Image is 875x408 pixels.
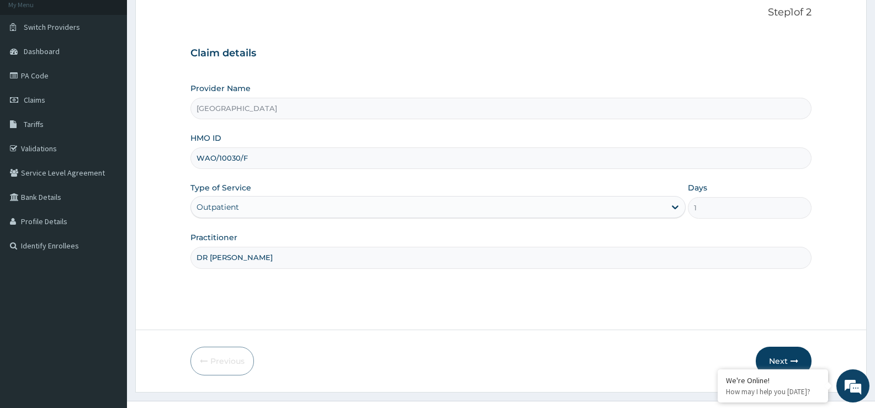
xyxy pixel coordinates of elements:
span: Claims [24,95,45,105]
div: Outpatient [197,202,239,213]
p: How may I help you today? [726,387,820,396]
span: We're online! [64,129,152,241]
button: Previous [190,347,254,375]
label: HMO ID [190,133,221,144]
label: Provider Name [190,83,251,94]
label: Practitioner [190,232,237,243]
textarea: Type your message and hit 'Enter' [6,282,210,321]
div: We're Online! [726,375,820,385]
p: Step 1 of 2 [190,7,812,19]
h3: Claim details [190,47,812,60]
span: Dashboard [24,46,60,56]
label: Type of Service [190,182,251,193]
input: Enter HMO ID [190,147,812,169]
div: Minimize live chat window [181,6,208,32]
span: Switch Providers [24,22,80,32]
img: d_794563401_company_1708531726252_794563401 [20,55,45,83]
div: Chat with us now [57,62,185,76]
input: Enter Name [190,247,812,268]
label: Days [688,182,707,193]
span: Tariffs [24,119,44,129]
button: Next [756,347,812,375]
